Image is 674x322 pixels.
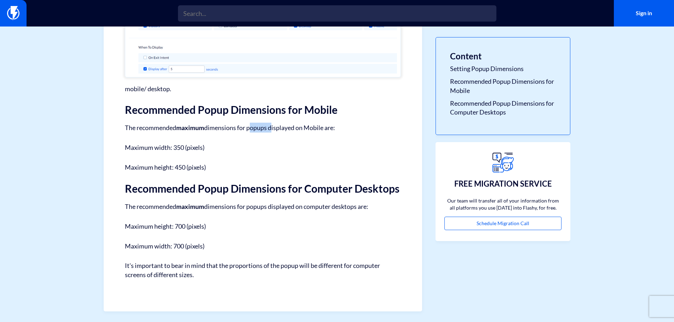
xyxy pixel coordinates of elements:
[125,104,401,116] h2: Recommended Popup Dimensions for Mobile
[125,84,401,94] p: mobile/ desktop.
[450,64,556,74] a: Setting Popup Dimensions
[444,197,561,211] p: Our team will transfer all of your information from all platforms you use [DATE] into Flashy, for...
[125,183,401,194] h2: Recommended Popup Dimensions for Computer Desktops
[125,163,401,172] p: Maximum height: 450 (pixels)
[450,99,556,117] a: Recommended Popup Dimensions for Computer Desktops
[125,143,401,152] p: Maximum width: 350 (pixels)
[450,77,556,95] a: Recommended Popup Dimensions for Mobile
[176,203,204,210] strong: maximum
[444,217,561,230] a: Schedule Migration Call
[125,201,401,211] p: The recommended dimensions for popups displayed on computer desktops are:
[125,242,401,251] p: Maximum width: 700 (pixels)
[125,261,401,279] p: It's important to bear in mind that the proportions of the popup will be different for computer s...
[178,5,496,22] input: Search...
[125,123,401,133] p: The recommended dimensions for popups displayed on Mobile are:
[450,52,556,61] h3: Content
[125,222,401,231] p: Maximum height: 700 (pixels)
[454,180,552,188] h3: FREE MIGRATION SERVICE
[176,124,204,131] strong: maximum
